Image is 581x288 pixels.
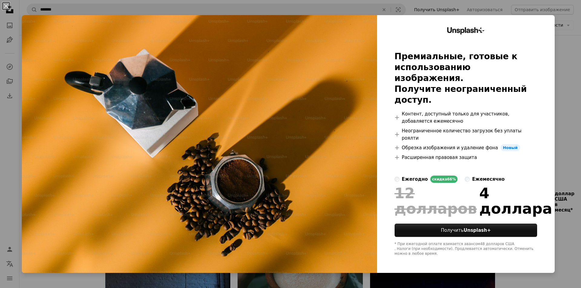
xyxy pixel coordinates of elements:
[402,145,498,150] font: Обрезка изображения и удаление фона
[395,224,537,237] button: ПолучитьUnsplash+
[441,228,464,233] font: Получить
[402,176,428,182] font: ежегодно
[395,84,527,105] font: Получите неограниченный доступ.
[503,145,518,150] font: Новый
[402,128,522,141] font: Неограниченное количество загрузок без уплаты роялти
[472,176,504,182] font: ежемесячно
[395,242,480,246] font: * При ежегодной оплате взимается авансом
[555,191,574,202] font: доллар США
[555,202,570,213] font: в месяц
[464,228,491,233] font: Unsplash+
[447,177,456,181] font: 66%
[432,177,447,181] font: скидка
[465,177,470,182] input: ежемесячно
[402,111,509,124] font: Контент, доступный только для участников, добавляется ежемесячно
[402,155,477,160] font: Расширенная правовая защита
[395,247,533,256] font: . Налоги (при необходимости). Продлевается автоматически. Отменить можно в любое время.
[395,177,399,182] input: ежегодноскидка66%
[395,51,517,83] font: Премиальные, готовые к использованию изображения.
[480,242,514,246] font: 48 долларов США
[479,185,552,217] font: 4 доллара
[395,185,477,217] font: 12 долларов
